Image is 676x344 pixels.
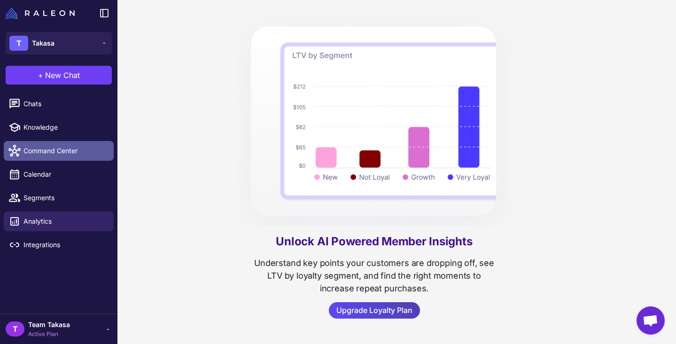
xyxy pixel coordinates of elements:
[28,330,70,338] span: Active Plan
[336,302,412,319] span: Upgrade Loyalty Plan
[6,321,24,336] div: T
[637,306,665,335] a: Open chat
[237,13,512,227] img: UpgradeInsights.9ede345a.png
[4,117,114,137] a: Knowledge
[6,8,75,19] img: Raleon Logo
[23,216,106,227] span: Analytics
[23,240,106,250] span: Integrations
[23,146,106,156] span: Command Center
[252,257,496,295] p: Understand key points your customers are dropping off, see LTV by loyalty segment, and find the r...
[23,193,106,203] span: Segments
[4,211,114,231] a: Analytics
[4,188,114,208] a: Segments
[4,235,114,255] a: Integrations
[45,70,80,81] span: New Chat
[276,234,472,249] a: Unlock AI Powered Member Insights
[23,169,106,180] span: Calendar
[28,320,70,330] span: Team Takasa
[6,32,112,55] button: TTakasa
[4,164,114,184] a: Calendar
[38,70,43,81] span: +
[9,36,28,51] div: T
[32,38,54,48] span: Takasa
[6,66,112,85] button: +New Chat
[23,122,106,133] span: Knowledge
[4,94,114,114] a: Chats
[4,141,114,161] a: Command Center
[23,99,106,109] span: Chats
